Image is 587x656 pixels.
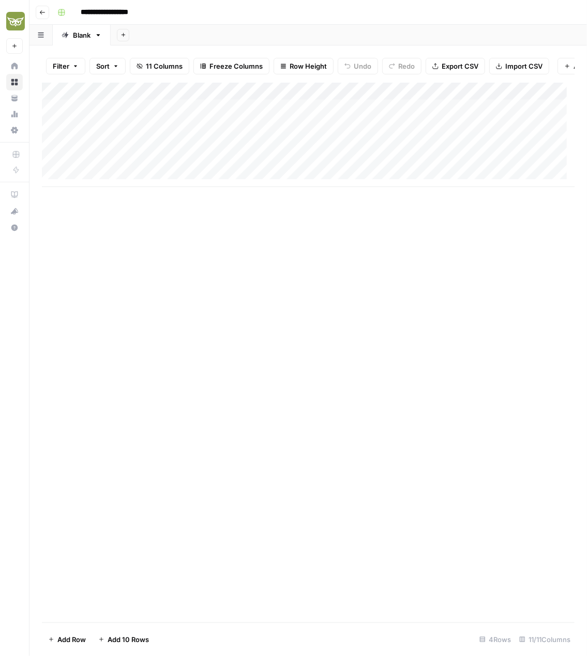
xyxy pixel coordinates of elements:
div: Blank [73,30,91,40]
button: Row Height [274,58,334,74]
span: Filter [53,61,69,71]
button: Export CSV [426,58,485,74]
button: Import CSV [489,58,549,74]
span: Add Row [57,634,86,645]
a: Your Data [6,90,23,106]
a: Home [6,58,23,74]
img: Evergreen Media Logo [6,12,25,30]
button: Add Row [42,631,92,648]
button: Workspace: Evergreen Media [6,8,23,34]
button: Sort [89,58,126,74]
button: Undo [338,58,378,74]
div: 11/11 Columns [515,631,575,648]
span: Undo [354,61,371,71]
span: Row Height [290,61,327,71]
button: What's new? [6,203,23,220]
div: 4 Rows [475,631,515,648]
button: Freeze Columns [193,58,269,74]
button: 11 Columns [130,58,189,74]
span: Import CSV [505,61,543,71]
span: Redo [398,61,415,71]
button: Filter [46,58,85,74]
span: Sort [96,61,110,71]
span: Add 10 Rows [108,634,149,645]
button: Help + Support [6,220,23,236]
span: Export CSV [442,61,478,71]
a: Usage [6,106,23,122]
a: Blank [53,25,111,45]
div: What's new? [7,204,22,219]
span: 11 Columns [146,61,183,71]
a: Settings [6,122,23,138]
button: Add 10 Rows [92,631,155,648]
span: Freeze Columns [209,61,263,71]
button: Redo [382,58,422,74]
a: AirOps Academy [6,186,23,203]
a: Browse [6,74,23,90]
